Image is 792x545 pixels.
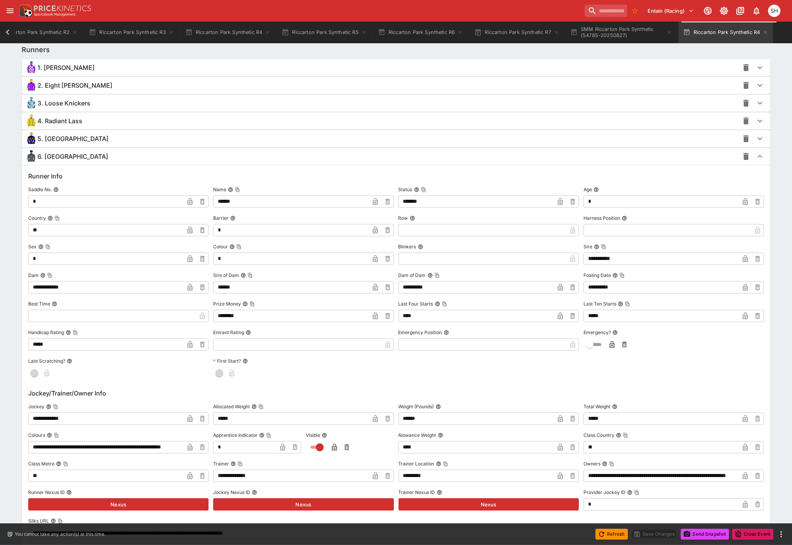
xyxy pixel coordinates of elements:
button: Nexus [399,498,579,511]
button: Copy To Clipboard [53,404,58,409]
p: Last Four Starts [399,301,433,307]
p: Saddle No. [28,186,52,193]
span: 1. [PERSON_NAME] [37,64,95,72]
button: Emergency Position [444,330,449,335]
button: Send Snapshot [681,529,729,540]
p: Emergency? [583,329,611,336]
div: Scott Hunt [768,5,780,17]
p: Sex [28,243,37,250]
button: StatusCopy To Clipboard [414,187,419,192]
button: Toggle light/dark mode [717,4,731,18]
button: Copy To Clipboard [249,301,255,307]
p: Dam [28,272,39,278]
p: Class Country [583,432,614,438]
button: Provider Jockey IDCopy To Clipboard [627,490,633,495]
button: Entrant Rating [246,330,251,335]
p: Emergency Position [399,329,442,336]
button: Riccarton Park Synthetic R5 [277,22,372,43]
span: 5. [GEOGRAPHIC_DATA] [37,135,109,143]
span: 6. [GEOGRAPHIC_DATA] [37,153,108,161]
button: Apprentice IndicatorCopy To Clipboard [259,433,265,438]
button: Copy To Clipboard [258,404,264,409]
p: Status [399,186,412,193]
input: search [585,5,627,17]
span: 2. Eight [PERSON_NAME] [37,81,112,90]
span: 4. Radiant Lass [37,117,82,125]
button: Allocated WeightCopy To Clipboard [251,404,257,409]
button: OwnersCopy To Clipboard [602,461,607,467]
p: Harness Position [583,215,620,221]
button: ColourCopy To Clipboard [229,244,235,250]
button: Late Scratching? [67,358,72,364]
p: Prize Money [213,301,241,307]
p: First Start? [213,358,241,364]
img: PriceKinetics [34,5,91,11]
button: Harness Position [622,216,627,221]
img: le-rogier_64x64.png [25,61,37,74]
button: Select Tenant [643,5,699,17]
p: Name [213,186,226,193]
p: You cannot take any action(s) at this time. [15,531,105,538]
p: Provider Jockey ID [583,489,626,496]
img: eight-pence_64x64.png [25,79,37,92]
p: Late Scratching? [28,358,65,364]
button: Copy To Clipboard [625,301,630,307]
button: Copy To Clipboard [45,244,51,250]
button: Nexus [213,498,393,511]
p: Entrant Rating [213,329,244,336]
button: JockeyCopy To Clipboard [46,404,51,409]
button: SireCopy To Clipboard [594,244,599,250]
img: Sportsbook Management [34,13,76,16]
p: Allocated Weight [213,403,250,410]
button: Copy To Clipboard [58,518,63,524]
button: Emergency? [612,330,618,335]
button: Age [594,187,599,192]
button: Documentation [733,4,747,18]
h5: Runners [22,45,50,54]
button: Blinkers [418,244,423,250]
button: Runner Nexus ID [66,490,72,495]
button: Foaling DateCopy To Clipboard [612,273,618,278]
p: Row [399,215,408,221]
button: Visible [322,433,327,438]
button: SMM Riccarton Park Synthetic (54785-20250827) [566,22,677,43]
img: PriceKinetics Logo [17,3,32,19]
button: Total Weight [612,404,617,409]
button: Copy To Clipboard [634,490,639,495]
p: Jockey [28,403,44,410]
img: kyboshe_64x64.png [25,132,37,145]
img: loose-knickers_64x64.png [25,97,37,109]
button: Copy To Clipboard [421,187,426,192]
p: Best Time [28,301,50,307]
button: Trainer LocationCopy To Clipboard [436,461,441,467]
button: SexCopy To Clipboard [38,244,44,250]
p: Foaling Date [583,272,611,278]
button: open drawer [3,4,17,18]
button: Copy To Clipboard [235,187,240,192]
button: Sire of DamCopy To Clipboard [241,273,246,278]
p: Total Weight [583,403,611,410]
p: Visible [306,432,320,438]
button: Copy To Clipboard [609,461,614,467]
p: Colour [213,243,228,250]
button: Copy To Clipboard [237,461,243,467]
p: Dam of Dam [399,272,426,278]
button: Riccarton Park Synthetic R3 [84,22,179,43]
button: NameCopy To Clipboard [228,187,233,192]
button: DamCopy To Clipboard [40,273,46,278]
p: Trainer Location [399,460,434,467]
p: Jockey Nexus ID [213,489,250,496]
button: Scott Hunt [766,2,783,19]
span: 3. Loose Knickers [37,99,90,107]
button: Trainer Nexus ID [437,490,442,495]
button: Close Event [732,529,773,540]
button: No Bookmarks [629,5,641,17]
button: CountryCopy To Clipboard [47,216,53,221]
button: Copy To Clipboard [601,244,606,250]
button: Copy To Clipboard [248,273,253,278]
button: Silks URLCopy To Clipboard [51,518,56,524]
button: more [777,530,786,539]
p: Barrier [213,215,229,221]
button: Refresh [595,529,628,540]
p: Sire of Dam [213,272,239,278]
